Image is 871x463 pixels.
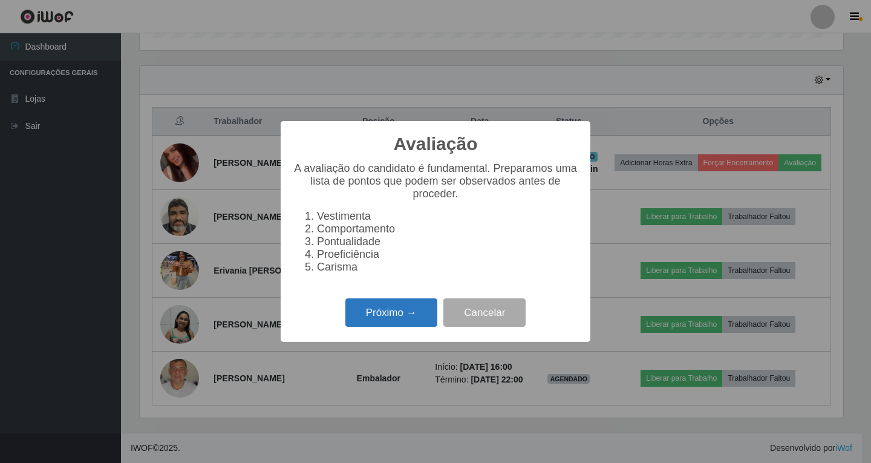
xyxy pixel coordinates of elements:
[443,298,526,327] button: Cancelar
[317,235,578,248] li: Pontualidade
[317,248,578,261] li: Proeficiência
[345,298,437,327] button: Próximo →
[317,223,578,235] li: Comportamento
[317,210,578,223] li: Vestimenta
[317,261,578,274] li: Carisma
[394,133,478,155] h2: Avaliação
[293,162,578,200] p: A avaliação do candidato é fundamental. Preparamos uma lista de pontos que podem ser observados a...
